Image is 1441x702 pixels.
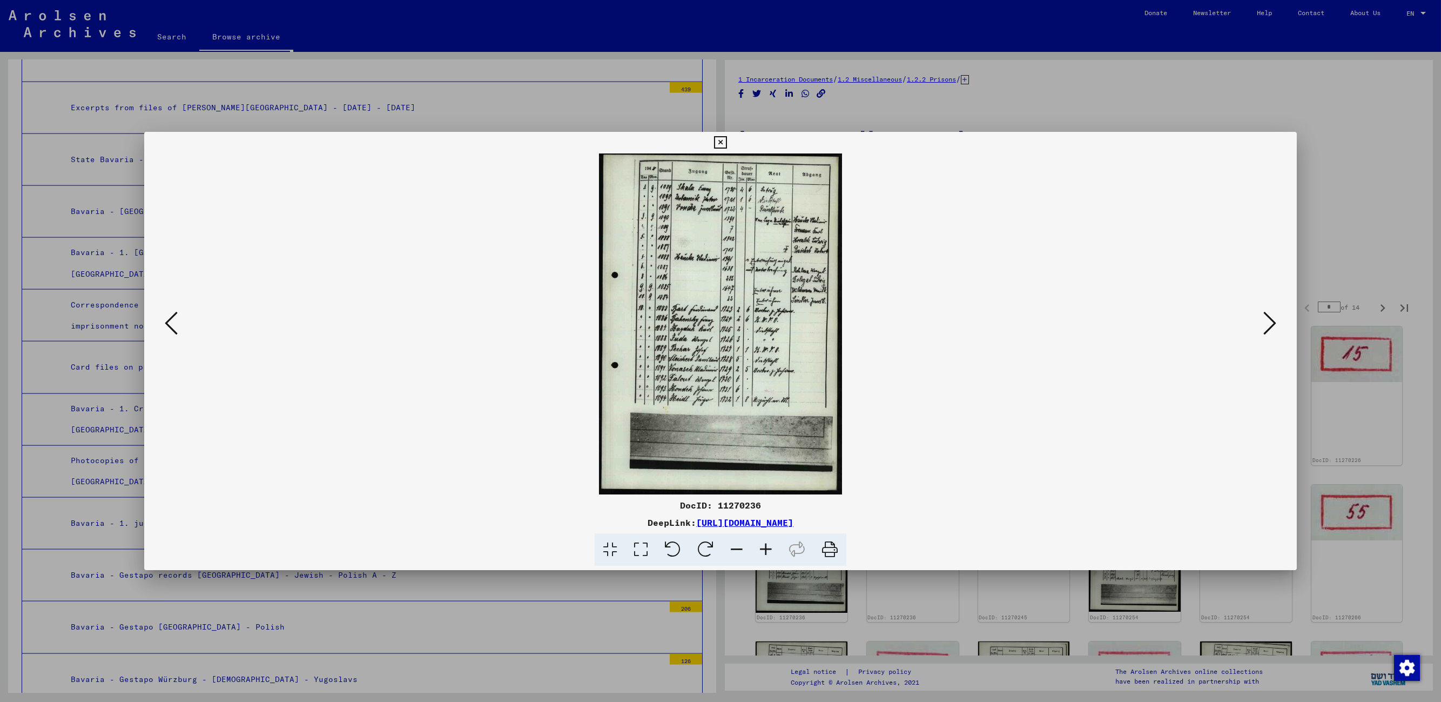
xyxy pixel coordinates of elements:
img: Change consent [1394,655,1420,681]
div: DeepLink: [144,516,1297,529]
div: Change consent [1393,654,1419,680]
a: [URL][DOMAIN_NAME] [696,517,793,528]
img: 001.jpg [181,153,1260,494]
div: DocID: 11270236 [144,499,1297,512]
